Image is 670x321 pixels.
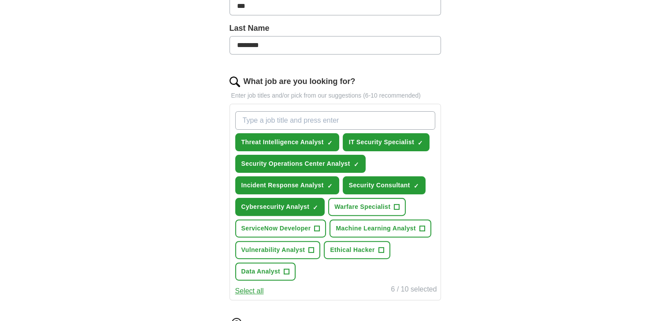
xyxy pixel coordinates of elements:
span: Warfare Specialist [334,202,390,212]
span: Vulnerability Analyst [241,245,305,255]
span: Cybersecurity Analyst [241,202,310,212]
span: ✓ [418,139,423,146]
button: Security Consultant✓ [343,176,426,194]
label: What job are you looking for? [244,76,355,88]
input: Type a job title and press enter [235,111,435,130]
span: ✓ [327,139,333,146]
img: search.png [230,77,240,87]
button: Select all [235,286,264,296]
button: Data Analyst [235,263,296,281]
span: Ethical Hacker [330,245,374,255]
button: Incident Response Analyst✓ [235,176,339,194]
span: Threat Intelligence Analyst [241,138,324,147]
span: Incident Response Analyst [241,181,324,190]
button: Vulnerability Analyst [235,241,321,259]
span: ✓ [327,182,333,190]
span: Data Analyst [241,267,281,276]
button: ServiceNow Developer [235,219,326,237]
span: ✓ [414,182,419,190]
button: Threat Intelligence Analyst✓ [235,133,339,151]
span: IT Security Specialist [349,138,415,147]
button: IT Security Specialist✓ [343,133,430,151]
span: ServiceNow Developer [241,224,311,233]
button: Warfare Specialist [328,198,406,216]
button: Ethical Hacker [324,241,390,259]
span: ✓ [313,204,318,211]
button: Cybersecurity Analyst✓ [235,198,325,216]
p: Enter job titles and/or pick from our suggestions (6-10 recommended) [230,91,441,100]
button: Security Operations Center Analyst✓ [235,155,366,173]
span: Security Operations Center Analyst [241,159,350,168]
span: Machine Learning Analyst [336,224,415,233]
span: ✓ [354,161,359,168]
button: Machine Learning Analyst [329,219,431,237]
label: Last Name [230,22,441,34]
span: Security Consultant [349,181,410,190]
div: 6 / 10 selected [391,284,437,296]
